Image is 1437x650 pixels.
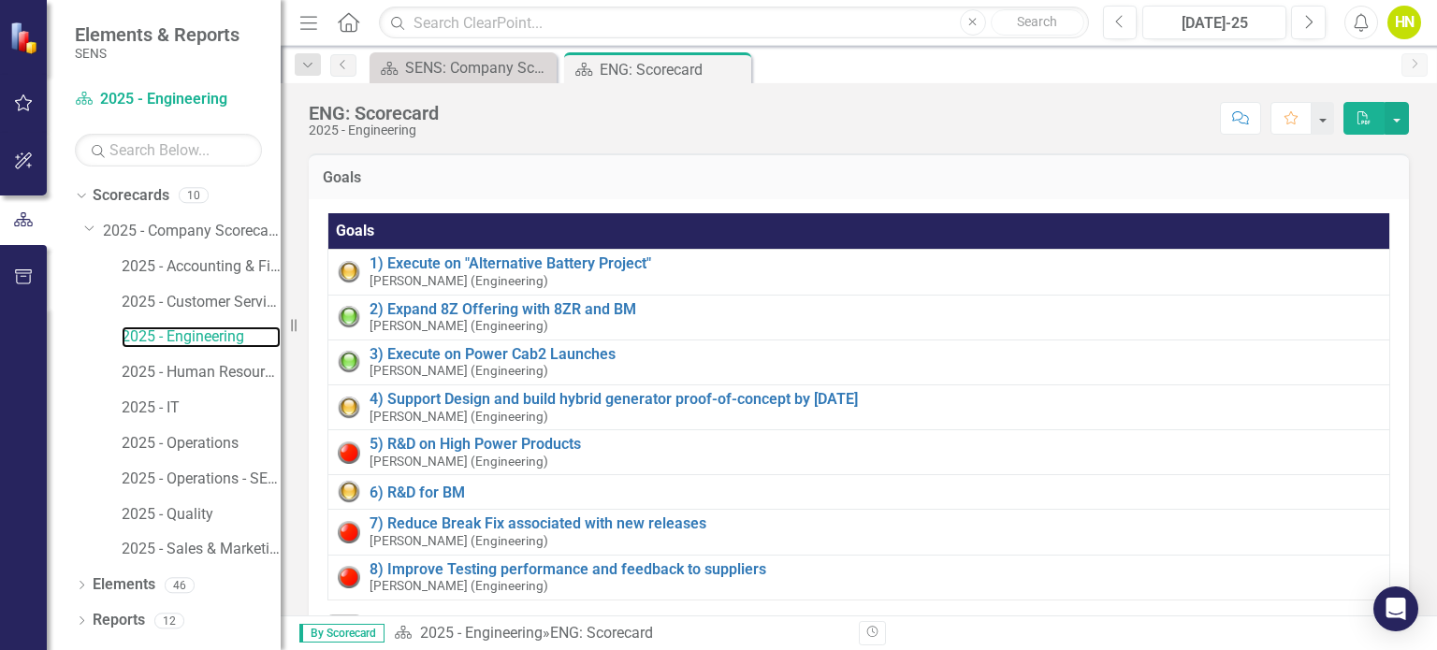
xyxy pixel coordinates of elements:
[370,579,548,593] small: [PERSON_NAME] (Engineering)
[122,256,281,278] a: 2025 - Accounting & Finance
[370,410,548,424] small: [PERSON_NAME] (Engineering)
[75,134,262,166] input: Search Below...
[370,364,548,378] small: [PERSON_NAME] (Engineering)
[309,103,439,123] div: ENG: Scorecard
[93,574,155,596] a: Elements
[179,188,209,204] div: 10
[338,397,360,419] img: Yellow: At Risk/Needs Attention
[328,475,1390,510] td: Double-Click to Edit Right Click for Context Menu
[122,362,281,383] a: 2025 - Human Resources
[9,22,42,54] img: ClearPoint Strategy
[328,555,1390,599] td: Double-Click to Edit Right Click for Context Menu
[75,46,239,61] small: SENS
[338,351,360,373] img: Green: On Track
[328,339,1390,384] td: Double-Click to Edit Right Click for Context Menu
[122,433,281,455] a: 2025 - Operations
[1373,586,1418,631] div: Open Intercom Messenger
[370,346,1380,363] a: 3) Execute on Power Cab2 Launches
[1149,12,1280,35] div: [DATE]-25
[550,624,653,642] div: ENG: Scorecard
[370,484,1380,501] a: 6) R&D for BM
[154,613,184,628] div: 12
[328,385,1390,430] td: Double-Click to Edit Right Click for Context Menu
[309,123,439,137] div: 2025 - Engineering
[370,534,548,548] small: [PERSON_NAME] (Engineering)
[379,7,1088,39] input: Search ClearPoint...
[600,58,747,81] div: ENG: Scorecard
[370,255,1380,272] a: 1) Execute on "Alternative Battery Project"
[370,301,1380,318] a: 2) Expand 8Z Offering with 8ZR and BM
[75,23,239,46] span: Elements & Reports
[338,261,360,283] img: Yellow: At Risk/Needs Attention
[338,521,360,543] img: Red: Critical Issues/Off-Track
[338,306,360,328] img: Green: On Track
[122,469,281,490] a: 2025 - Operations - SENS Legacy KPIs
[122,504,281,526] a: 2025 - Quality
[165,577,195,593] div: 46
[338,566,360,588] img: Red: Critical Issues/Off-Track
[328,510,1390,555] td: Double-Click to Edit Right Click for Context Menu
[122,292,281,313] a: 2025 - Customer Service
[338,441,360,464] img: Red: Critical Issues/Off-Track
[420,624,543,642] a: 2025 - Engineering
[394,623,845,644] div: »
[323,169,1395,186] h3: Goals
[299,624,385,643] span: By Scorecard
[374,56,552,79] a: SENS: Company Scorecard
[75,89,262,110] a: 2025 - Engineering
[991,9,1084,36] button: Search
[122,539,281,560] a: 2025 - Sales & Marketing
[370,436,1380,453] a: 5) R&D on High Power Products
[328,250,1390,295] td: Double-Click to Edit Right Click for Context Menu
[370,274,548,288] small: [PERSON_NAME] (Engineering)
[1142,6,1286,39] button: [DATE]-25
[370,319,548,333] small: [PERSON_NAME] (Engineering)
[328,430,1390,475] td: Double-Click to Edit Right Click for Context Menu
[122,397,281,419] a: 2025 - IT
[405,56,552,79] div: SENS: Company Scorecard
[93,185,169,207] a: Scorecards
[1387,6,1421,39] button: HN
[122,326,281,348] a: 2025 - Engineering
[370,561,1380,578] a: 8) Improve Testing performance and feedback to suppliers
[1017,14,1057,29] span: Search
[328,295,1390,339] td: Double-Click to Edit Right Click for Context Menu
[370,391,1380,408] a: 4) Support Design and build hybrid generator proof-of-concept by [DATE]
[370,515,1380,532] a: 7) Reduce Break Fix associated with new releases
[338,481,360,503] img: Yellow: At Risk/Needs Attention
[103,221,281,242] a: 2025 - Company Scorecard
[93,610,145,631] a: Reports
[370,455,548,469] small: [PERSON_NAME] (Engineering)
